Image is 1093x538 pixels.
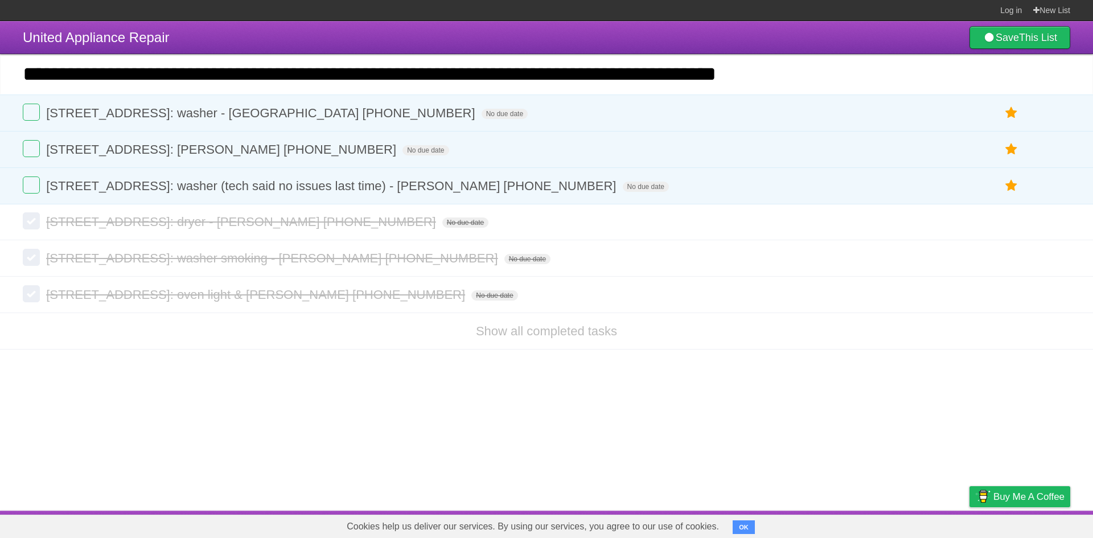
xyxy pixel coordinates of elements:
span: [STREET_ADDRESS]: dryer - [PERSON_NAME] [PHONE_NUMBER]‬ [46,215,439,229]
button: OK [733,520,755,534]
span: [STREET_ADDRESS]: washer smoking - [PERSON_NAME] [PHONE_NUMBER] [46,251,500,265]
span: [STREET_ADDRESS]: oven light & [PERSON_NAME] [PHONE_NUMBER] [46,288,468,302]
span: [STREET_ADDRESS]: [PERSON_NAME] [PHONE_NUMBER] [46,142,399,157]
a: Suggest a feature [999,514,1070,535]
span: Cookies help us deliver our services. By using our services, you agree to our use of cookies. [335,515,730,538]
span: [STREET_ADDRESS]: washer (tech said no issues last time) - [PERSON_NAME] [PHONE_NUMBER] [46,179,619,193]
label: Star task [1001,176,1022,195]
a: Developers [856,514,902,535]
b: This List [1019,32,1057,43]
a: Terms [916,514,941,535]
label: Star task [1001,140,1022,159]
label: Done [23,212,40,229]
label: Done [23,249,40,266]
a: SaveThis List [969,26,1070,49]
span: No due date [504,254,550,264]
a: About [818,514,842,535]
label: Star task [1001,104,1022,122]
span: No due date [442,217,488,228]
label: Done [23,285,40,302]
span: Buy me a coffee [993,487,1065,507]
a: Show all completed tasks [476,324,617,338]
label: Done [23,104,40,121]
label: Done [23,140,40,157]
img: Buy me a coffee [975,487,991,506]
span: United Appliance Repair [23,30,170,45]
span: No due date [482,109,528,119]
span: No due date [402,145,449,155]
span: [STREET_ADDRESS]: washer - [GEOGRAPHIC_DATA] [PHONE_NUMBER] [46,106,478,120]
label: Done [23,176,40,194]
a: Buy me a coffee [969,486,1070,507]
span: No due date [623,182,669,192]
span: No due date [471,290,517,301]
a: Privacy [955,514,984,535]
